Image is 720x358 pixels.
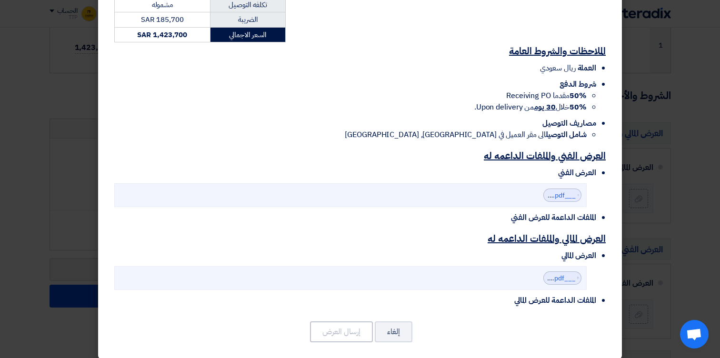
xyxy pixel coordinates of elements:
span: مصاريف التوصيل [542,118,596,129]
span: مقدما Receiving PO [506,90,587,101]
li: الى مقر العميل في [GEOGRAPHIC_DATA], [GEOGRAPHIC_DATA] [114,129,587,140]
span: الملفات الداعمة للعرض الفني [511,212,596,223]
span: العرض المالي [561,250,596,261]
button: إرسال العرض [310,321,373,342]
u: العرض المالي والملفات الداعمه له [488,231,606,246]
div: فتح المحادثة [680,320,709,348]
span: خلال من Upon delivery. [474,101,587,113]
u: 30 يوم [534,101,555,113]
strong: 50% [570,90,587,101]
strong: 50% [570,101,587,113]
span: العرض الفني [558,167,596,179]
span: العملة [578,62,596,74]
strong: SAR 1,423,700 [137,30,187,40]
span: الملفات الداعمة للعرض المالي [514,295,596,306]
td: السعر الاجمالي [210,27,285,42]
strong: شامل التوصيل [546,129,587,140]
span: SAR 185,700 [141,14,184,25]
u: العرض الفني والملفات الداعمه له [484,149,606,163]
span: شروط الدفع [560,79,596,90]
button: إلغاء [375,321,412,342]
span: ريال سعودي [540,62,576,74]
td: الضريبة [210,12,285,28]
u: الملاحظات والشروط العامة [509,44,606,58]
